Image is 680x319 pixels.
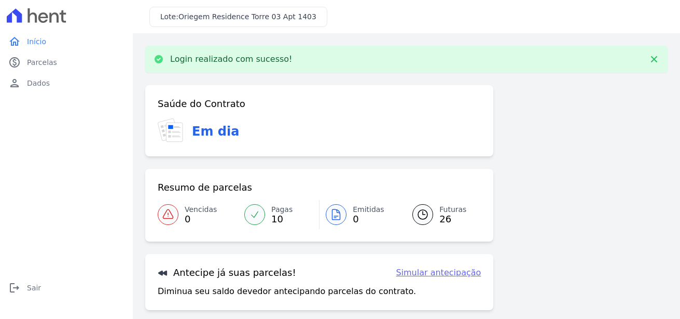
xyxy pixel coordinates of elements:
h3: Saúde do Contrato [158,98,245,110]
span: Pagas [271,204,293,215]
span: 0 [185,215,217,223]
a: Futuras 26 [400,200,481,229]
i: logout [8,282,21,294]
i: person [8,77,21,89]
a: personDados [4,73,129,94]
span: 26 [439,215,466,223]
i: home [8,35,21,48]
span: Dados [27,78,50,88]
h3: Resumo de parcelas [158,181,252,194]
span: Sair [27,283,41,293]
a: paidParcelas [4,52,129,73]
a: homeInício [4,31,129,52]
a: Emitidas 0 [320,200,400,229]
p: Login realizado com sucesso! [170,54,293,64]
a: logoutSair [4,277,129,298]
p: Diminua seu saldo devedor antecipando parcelas do contrato. [158,285,416,298]
i: paid [8,56,21,69]
span: Vencidas [185,204,217,215]
span: Oriegem Residence Torre 03 Apt 1403 [178,12,316,21]
a: Simular antecipação [396,267,481,279]
h3: Lote: [160,11,316,22]
span: Emitidas [353,204,384,215]
h3: Antecipe já suas parcelas! [158,267,296,279]
span: 0 [353,215,384,223]
a: Vencidas 0 [158,200,238,229]
span: Parcelas [27,57,57,68]
span: Início [27,36,46,47]
h3: Em dia [192,122,239,141]
a: Pagas 10 [238,200,319,229]
span: 10 [271,215,293,223]
span: Futuras [439,204,466,215]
